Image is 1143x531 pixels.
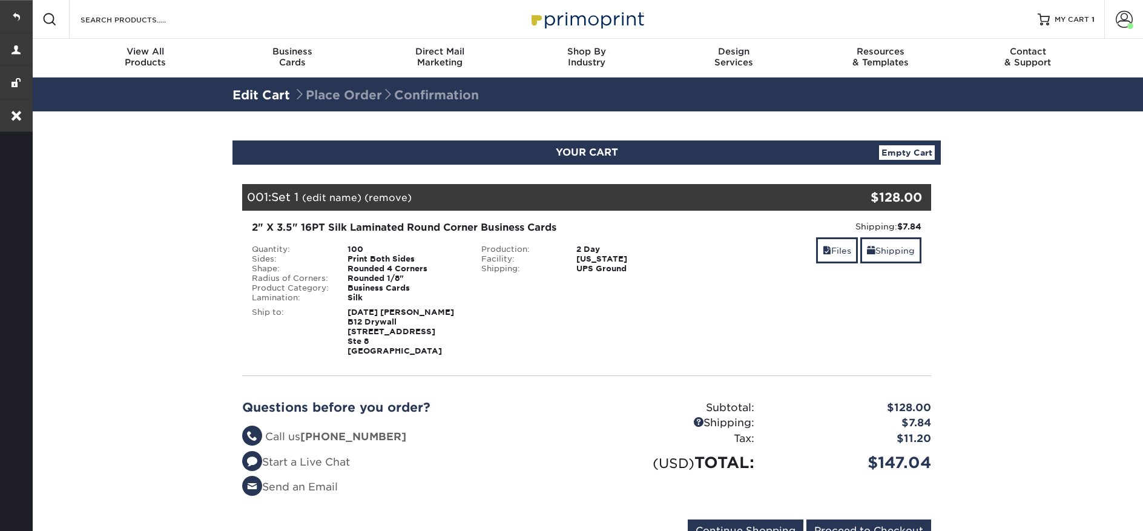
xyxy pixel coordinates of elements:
div: $147.04 [763,451,940,474]
div: & Support [954,46,1101,68]
span: Contact [954,46,1101,57]
a: (edit name) [302,192,361,203]
div: 2 Day [567,245,701,254]
a: Empty Cart [879,145,935,160]
span: MY CART [1055,15,1089,25]
h2: Questions before you order? [242,400,578,415]
span: shipping [867,246,875,256]
div: Products [72,46,219,68]
span: Set 1 [271,190,298,203]
div: Marketing [366,46,513,68]
a: View AllProducts [72,39,219,78]
div: Tax: [587,431,763,447]
strong: $7.84 [897,222,921,231]
a: BusinessCards [219,39,366,78]
div: Shipping: [472,264,568,274]
div: 2" X 3.5" 16PT Silk Laminated Round Corner Business Cards [252,220,692,235]
li: Call us [242,429,578,445]
div: Lamination: [243,293,338,303]
a: Shipping [860,237,921,263]
span: YOUR CART [556,147,618,158]
div: $11.20 [763,431,940,447]
span: files [823,246,831,256]
div: Subtotal: [587,400,763,416]
a: Edit Cart [232,88,290,102]
small: (USD) [653,455,694,471]
div: Product Category: [243,283,338,293]
div: 001: [242,184,816,211]
strong: [DATE] [PERSON_NAME] B12 Drywall [STREET_ADDRESS] Ste 8 [GEOGRAPHIC_DATA] [348,308,454,355]
a: (remove) [364,192,412,203]
div: Shape: [243,264,338,274]
div: Ship to: [243,308,338,356]
div: Sides: [243,254,338,264]
img: Primoprint [526,6,647,32]
div: UPS Ground [567,264,701,274]
div: Services [660,46,807,68]
input: SEARCH PRODUCTS..... [79,12,197,27]
div: Industry [513,46,660,68]
div: Rounded 1/8" [338,274,472,283]
span: Direct Mail [366,46,513,57]
span: 1 [1092,15,1095,24]
span: Business [219,46,366,57]
div: Rounded 4 Corners [338,264,472,274]
div: Print Both Sides [338,254,472,264]
a: Start a Live Chat [242,456,350,468]
a: Files [816,237,858,263]
div: Silk [338,293,472,303]
a: Contact& Support [954,39,1101,78]
a: Send an Email [242,481,338,493]
div: Business Cards [338,283,472,293]
div: Shipping: [587,415,763,431]
span: Shop By [513,46,660,57]
div: $128.00 [763,400,940,416]
span: Place Order Confirmation [294,88,479,102]
a: Resources& Templates [807,39,954,78]
span: Resources [807,46,954,57]
div: Cards [219,46,366,68]
div: Shipping: [710,220,921,233]
div: Facility: [472,254,568,264]
div: 100 [338,245,472,254]
div: Production: [472,245,568,254]
div: Radius of Corners: [243,274,338,283]
div: $7.84 [763,415,940,431]
div: [US_STATE] [567,254,701,264]
div: & Templates [807,46,954,68]
a: DesignServices [660,39,807,78]
strong: [PHONE_NUMBER] [300,430,406,443]
div: Quantity: [243,245,338,254]
a: Direct MailMarketing [366,39,513,78]
div: $128.00 [816,188,922,206]
span: Design [660,46,807,57]
span: View All [72,46,219,57]
div: TOTAL: [587,451,763,474]
a: Shop ByIndustry [513,39,660,78]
